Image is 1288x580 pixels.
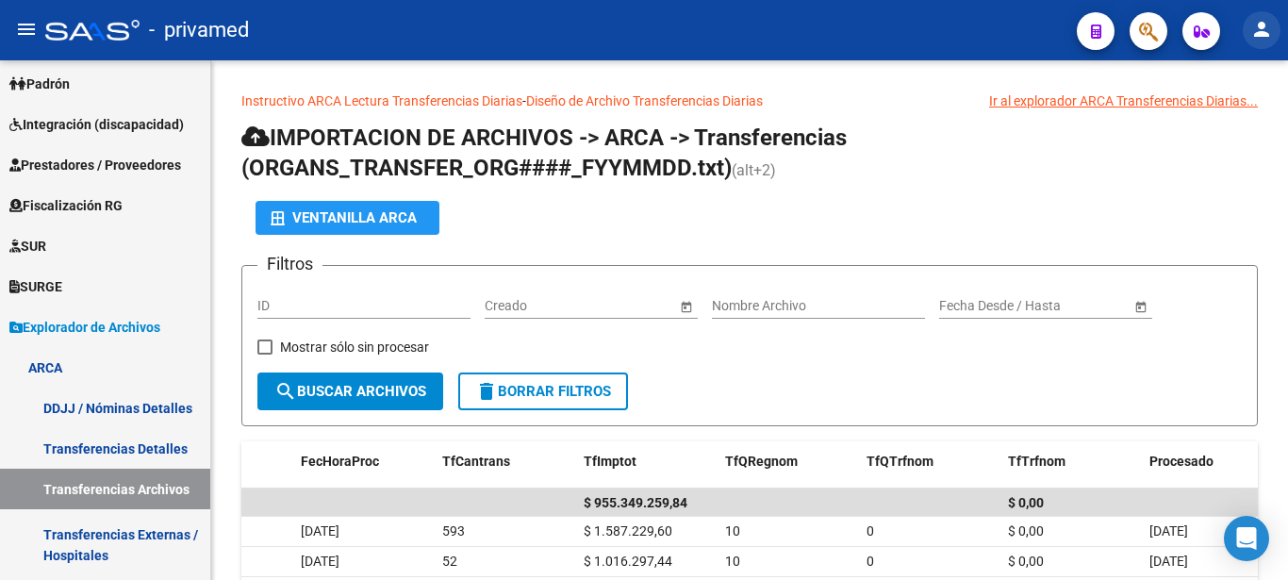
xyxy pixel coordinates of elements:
[9,114,184,135] span: Integración (discapacidad)
[256,201,439,235] button: Ventanilla ARCA
[274,380,297,403] mat-icon: search
[1008,554,1044,569] span: $ 0,00
[1131,296,1150,316] button: Open calendar
[1008,495,1044,510] span: $ 0,00
[15,18,38,41] mat-icon: menu
[584,495,687,510] span: $ 955.349.259,84
[584,523,672,539] span: $ 1.587.229,60
[435,441,576,482] datatable-header-cell: TfCantrans
[584,554,672,569] span: $ 1.016.297,44
[9,74,70,94] span: Padrón
[725,523,740,539] span: 10
[280,336,429,358] span: Mostrar sólo sin procesar
[718,441,859,482] datatable-header-cell: TfQRegnom
[257,373,443,410] button: Buscar Archivos
[442,454,510,469] span: TfCantrans
[301,454,379,469] span: FecHoraProc
[293,441,435,482] datatable-header-cell: FecHoraProc
[570,298,662,314] input: Fecha fin
[9,236,46,257] span: SUR
[485,298,553,314] input: Fecha inicio
[475,383,611,400] span: Borrar Filtros
[257,251,322,277] h3: Filtros
[9,317,160,338] span: Explorador de Archivos
[1149,454,1214,469] span: Procesado
[989,91,1258,111] div: Ir al explorador ARCA Transferencias Diarias...
[859,441,1000,482] datatable-header-cell: TfQTrfnom
[9,155,181,175] span: Prestadores / Proveedores
[301,554,339,569] span: [DATE]
[475,380,498,403] mat-icon: delete
[1149,523,1188,539] span: [DATE]
[867,454,933,469] span: TfQTrfnom
[1000,441,1142,482] datatable-header-cell: TfTrfnom
[241,124,847,181] span: IMPORTACION DE ARCHIVOS -> ARCA -> Transferencias (ORGANS_TRANSFER_ORG####_FYYMMDD.txt)
[9,276,62,297] span: SURGE
[274,383,426,400] span: Buscar Archivos
[867,523,874,539] span: 0
[9,195,123,216] span: Fiscalización RG
[301,523,339,539] span: [DATE]
[458,373,628,410] button: Borrar Filtros
[584,454,636,469] span: TfImptot
[241,93,522,108] a: Instructivo ARCA Lectura Transferencias Diarias
[1224,516,1269,561] div: Open Intercom Messenger
[241,91,1258,111] p: -
[149,9,249,51] span: - privamed
[1008,523,1044,539] span: $ 0,00
[526,93,763,108] a: Diseño de Archivo Transferencias Diarias
[1008,454,1065,469] span: TfTrfnom
[732,161,776,179] span: (alt+2)
[576,441,718,482] datatable-header-cell: TfImptot
[1250,18,1273,41] mat-icon: person
[939,298,1008,314] input: Fecha inicio
[442,523,465,539] span: 593
[1149,554,1188,569] span: [DATE]
[867,554,874,569] span: 0
[725,554,740,569] span: 10
[1024,298,1116,314] input: Fecha fin
[271,201,424,235] div: Ventanilla ARCA
[1142,441,1283,482] datatable-header-cell: Procesado
[442,554,457,569] span: 52
[725,454,798,469] span: TfQRegnom
[676,296,696,316] button: Open calendar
